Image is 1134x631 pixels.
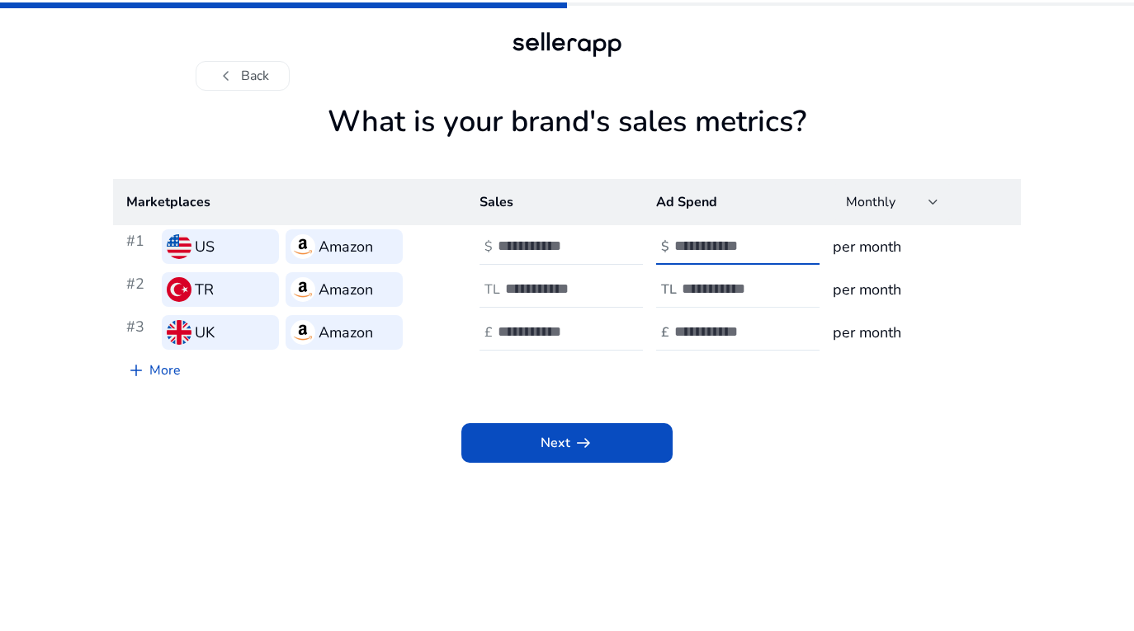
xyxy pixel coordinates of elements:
[196,61,290,91] button: chevron_leftBack
[319,278,373,301] h3: Amazon
[195,278,214,301] h3: TR
[661,282,677,298] h4: TL
[126,272,155,307] h3: #2
[319,321,373,344] h3: Amazon
[484,282,500,298] h4: TL
[484,239,493,255] h4: $
[541,433,593,453] span: Next
[126,229,155,264] h3: #1
[126,360,146,380] span: add
[167,234,191,259] img: us.svg
[167,277,191,302] img: tr.svg
[113,179,466,225] th: Marketplaces
[846,193,895,211] span: Monthly
[661,239,669,255] h4: $
[126,315,155,350] h3: #3
[195,235,215,258] h3: US
[833,321,1008,344] h3: per month
[833,235,1008,258] h3: per month
[113,354,194,387] a: More
[319,235,373,258] h3: Amazon
[643,179,820,225] th: Ad Spend
[195,321,215,344] h3: UK
[167,320,191,345] img: uk.svg
[113,104,1021,179] h1: What is your brand's sales metrics?
[833,278,1008,301] h3: per month
[661,325,669,341] h4: £
[461,423,673,463] button: Nextarrow_right_alt
[484,325,493,341] h4: £
[574,433,593,453] span: arrow_right_alt
[466,179,643,225] th: Sales
[216,66,236,86] span: chevron_left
